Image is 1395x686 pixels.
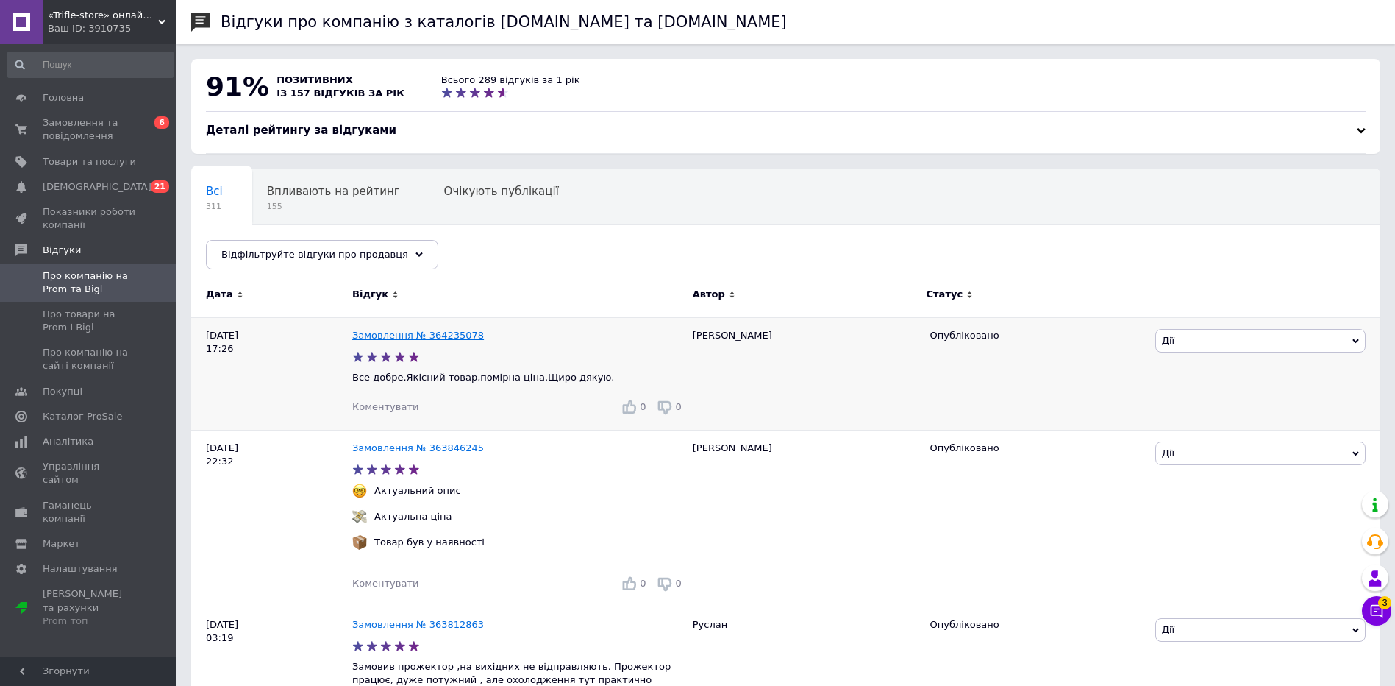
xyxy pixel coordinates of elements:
span: Відфільтруйте відгуки про продавця [221,249,408,260]
span: «Trifle-store» онлайн магазин [48,9,158,22]
span: Відгук [352,288,388,301]
span: Аналітика [43,435,93,448]
div: [DATE] 17:26 [191,317,352,430]
span: Дата [206,288,233,301]
span: 311 [206,201,223,212]
div: [PERSON_NAME] [685,317,923,430]
span: [PERSON_NAME] та рахунки [43,587,136,628]
img: :nerd_face: [352,484,367,498]
div: Опубліковані без коментаря [191,225,385,281]
span: Впливають на рейтинг [267,185,400,198]
div: Деталі рейтингу за відгуками [206,123,1366,138]
div: Актуальний опис [371,484,465,498]
span: позитивних [276,74,353,85]
span: 0 [640,578,646,589]
div: Товар був у наявності [371,536,488,549]
span: [DEMOGRAPHIC_DATA] [43,180,151,194]
div: Опубліковано [930,618,1144,632]
div: Коментувати [352,577,418,590]
div: [PERSON_NAME] [685,431,923,607]
span: Управління сайтом [43,460,136,487]
a: Замовлення № 364235078 [352,330,484,341]
div: Prom топ [43,615,136,628]
div: [DATE] 22:32 [191,431,352,607]
span: Гаманець компанії [43,499,136,526]
img: :money_with_wings: [352,509,367,524]
span: 0 [676,401,682,412]
span: 0 [640,401,646,412]
span: 21 [151,180,169,193]
span: із 157 відгуків за рік [276,88,404,99]
span: Автор [693,288,725,301]
div: Ваш ID: 3910735 [48,22,176,35]
div: Опубліковано [930,329,1144,342]
div: Опубліковано [930,442,1144,455]
span: Коментувати [352,578,418,589]
div: Коментувати [352,400,418,414]
span: Статус [927,288,963,301]
span: Головна [43,91,84,105]
span: 155 [267,201,400,212]
span: Налаштування [43,562,118,576]
span: Про компанію на Prom та Bigl [43,269,136,296]
img: :package: [352,535,367,550]
a: Замовлення № 363846245 [352,442,484,453]
span: Показники роботи компанії [43,205,136,232]
span: Дії [1162,335,1174,346]
p: Все добре.Якісний товар,помірна ціна.Щиро дякую. [352,371,685,384]
a: Замовлення № 363812863 [352,619,484,630]
span: Дії [1162,448,1174,459]
span: 6 [154,116,169,129]
span: Товари та послуги [43,155,136,169]
span: Опубліковані без комен... [206,241,355,254]
span: Каталог ProSale [43,410,122,423]
span: Деталі рейтингу за відгуками [206,124,396,137]
span: Всі [206,185,223,198]
span: 0 [676,578,682,589]
span: Про компанію на сайті компанії [43,346,136,372]
h1: Відгуки про компанію з каталогів [DOMAIN_NAME] та [DOMAIN_NAME] [221,13,787,31]
button: Чат з покупцем3 [1362,596,1391,626]
span: Очікують публікації [444,185,559,198]
span: 3 [1378,596,1391,609]
span: Коментувати [352,401,418,412]
span: Дії [1162,624,1174,635]
span: 91% [206,71,269,102]
span: Про товари на Prom і Bigl [43,308,136,334]
div: Актуальна ціна [371,510,455,523]
span: Відгуки [43,244,81,257]
div: Всього 289 відгуків за 1 рік [441,74,580,87]
input: Пошук [7,52,174,78]
span: Замовлення та повідомлення [43,116,136,143]
span: Покупці [43,385,82,398]
span: Маркет [43,537,80,551]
